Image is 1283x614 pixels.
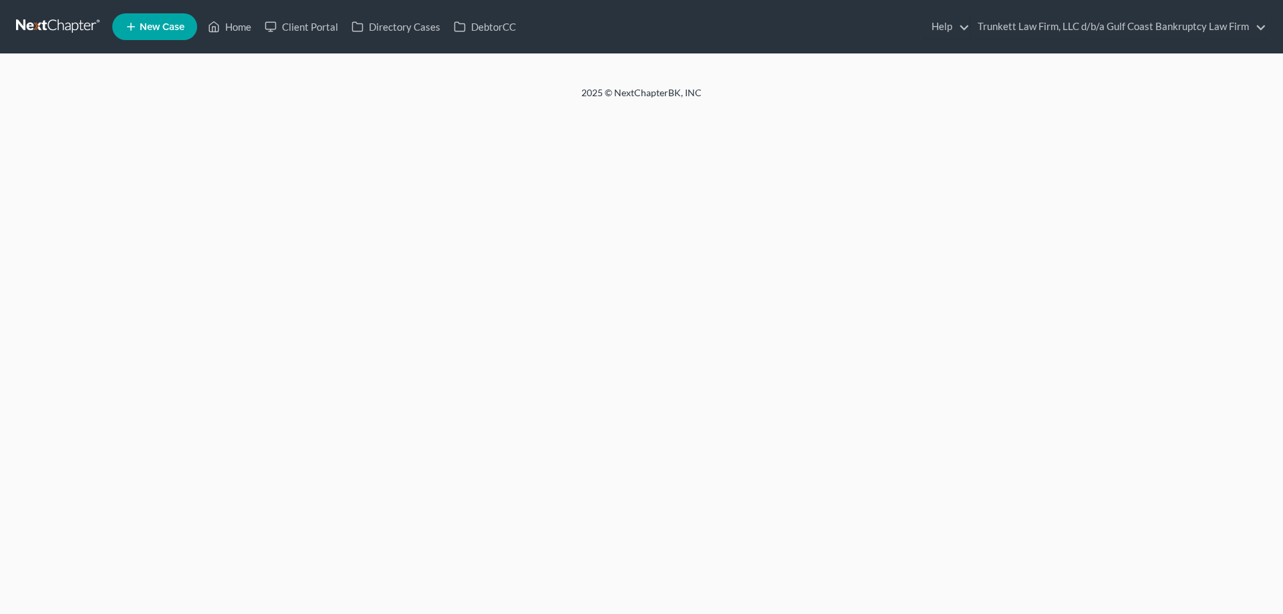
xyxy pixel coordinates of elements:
div: 2025 © NextChapterBK, INC [261,86,1022,110]
new-legal-case-button: New Case [112,13,197,40]
a: Trunkett Law Firm, LLC d/b/a Gulf Coast Bankruptcy Law Firm [971,15,1266,39]
a: DebtorCC [447,15,523,39]
a: Help [925,15,970,39]
a: Directory Cases [345,15,447,39]
a: Client Portal [258,15,345,39]
a: Home [201,15,258,39]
